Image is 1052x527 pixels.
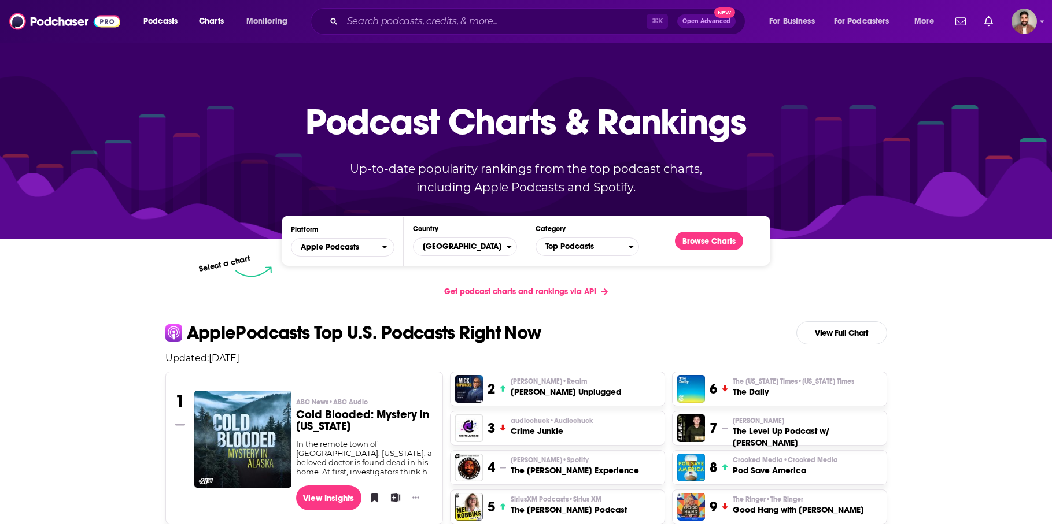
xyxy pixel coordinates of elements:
h3: 3 [488,420,495,437]
span: ABC News [296,398,368,407]
a: Pod Save America [677,454,705,481]
span: ⌘ K [647,14,668,29]
span: audiochuck [511,416,593,425]
p: The Ringer • The Ringer [733,495,864,504]
span: The Ringer [733,495,803,504]
img: User Profile [1012,9,1037,34]
a: Browse Charts [675,232,743,250]
a: Get podcast charts and rankings via API [435,277,617,306]
span: Apple Podcasts [301,243,359,251]
span: [PERSON_NAME] [511,377,587,386]
span: • The Ringer [766,495,803,503]
a: View Full Chart [796,321,887,344]
div: Search podcasts, credits, & more... [322,8,756,35]
span: • Audiochuck [549,417,593,425]
span: Podcasts [143,13,178,29]
a: Podchaser - Follow, Share and Rate Podcasts [9,10,120,32]
a: Show notifications dropdown [980,12,998,31]
h3: 1 [175,391,185,411]
button: Show profile menu [1012,9,1037,34]
a: Charts [191,12,231,31]
button: Countries [413,237,516,256]
a: View Insights [296,485,361,510]
button: Show More Button [408,492,424,503]
span: • Spotify [562,456,589,464]
h3: 4 [488,459,495,476]
a: SiriusXM Podcasts•Sirius XMThe [PERSON_NAME] Podcast [511,495,627,515]
p: Up-to-date popularity rankings from the top podcast charts, including Apple Podcasts and Spotify. [327,159,725,196]
span: For Business [769,13,815,29]
a: The Mel Robbins Podcast [455,493,483,521]
p: SiriusXM Podcasts • Sirius XM [511,495,627,504]
img: The Joe Rogan Experience [455,454,483,481]
h3: 6 [710,380,717,398]
a: audiochuck•AudiochuckCrime Junkie [511,416,593,437]
img: select arrow [235,266,272,277]
p: Crooked Media • Crooked Media [733,455,838,465]
button: Bookmark Podcast [366,489,378,506]
span: • Crooked Media [783,456,838,464]
h3: The [PERSON_NAME] Experience [511,465,639,476]
p: Paul Alex Espinoza [733,416,881,425]
a: [PERSON_NAME]The Level Up Podcast w/ [PERSON_NAME] [733,416,881,448]
span: Get podcast charts and rankings via API [444,287,596,296]
a: [PERSON_NAME]•Realm[PERSON_NAME] Unplugged [511,377,621,398]
img: Mick Unplugged [455,375,483,403]
h3: The Daily [733,386,854,398]
span: Charts [199,13,224,29]
h3: Pod Save America [733,465,838,476]
h2: Platforms [291,238,394,257]
img: Good Hang with Amy Poehler [677,493,705,521]
button: open menu [238,12,302,31]
a: Cold Blooded: Mystery in Alaska [194,391,291,488]
h3: The Level Up Podcast w/ [PERSON_NAME] [733,425,881,448]
img: The Level Up Podcast w/ Paul Alex [677,414,705,442]
a: Show notifications dropdown [951,12,970,31]
button: Add to List [387,489,398,506]
span: Monitoring [246,13,287,29]
h3: 9 [710,498,717,515]
p: ABC News • ABC Audio [296,398,433,407]
span: [PERSON_NAME] [511,455,589,465]
span: • ABC Audio [328,398,368,406]
h3: 5 [488,498,495,515]
a: The [US_STATE] Times•[US_STATE] TimesThe Daily [733,377,854,398]
span: Top Podcasts [536,237,629,257]
h3: Crime Junkie [511,425,593,437]
span: • [US_STATE] Times [798,377,854,385]
span: The [US_STATE] Times [733,377,854,386]
a: Crooked Media•Crooked MediaPod Save America [733,455,838,476]
span: For Podcasters [834,13,889,29]
p: Updated: [DATE] [156,352,896,363]
p: Apple Podcasts Top U.S. Podcasts Right Now [187,324,541,342]
p: Mick Hunt • Realm [511,377,621,386]
button: open menu [906,12,948,31]
img: apple Icon [165,324,182,341]
h3: Cold Blooded: Mystery in [US_STATE] [296,409,433,432]
button: open menu [135,12,193,31]
span: SiriusXM Podcasts [511,495,601,504]
img: The Daily [677,375,705,403]
span: • Sirius XM [569,495,601,503]
span: [PERSON_NAME] [733,416,784,425]
h3: 8 [710,459,717,476]
button: open menu [761,12,829,31]
p: audiochuck • Audiochuck [511,416,593,425]
button: Open AdvancedNew [677,14,736,28]
p: Joe Rogan • Spotify [511,455,639,465]
h3: Good Hang with [PERSON_NAME] [733,504,864,515]
div: In the remote town of [GEOGRAPHIC_DATA], [US_STATE], a beloved doctor is found dead in his home. ... [296,439,433,476]
span: New [714,7,735,18]
p: Select a chart [198,254,252,274]
h3: 7 [710,420,717,437]
img: Crime Junkie [455,414,483,442]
